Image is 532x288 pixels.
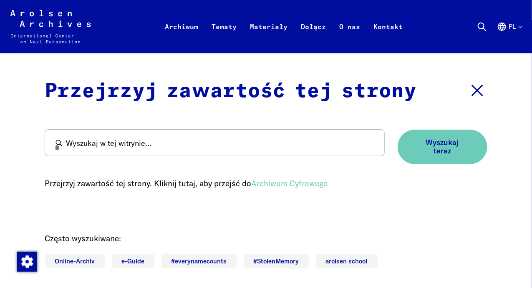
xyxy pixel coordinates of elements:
[161,254,237,268] a: #everynamecounts
[252,178,328,188] a: Archiwum Cyfrowego
[45,178,487,190] p: Przejrzyj zawartość tej strony. Kliknij tutaj, aby przejść do
[398,130,487,164] button: Wyszukaj teraz
[112,254,155,268] a: e-Guide
[333,20,367,53] a: O nas
[159,10,410,43] nav: Podstawowy
[244,254,309,268] a: #StolenMemory
[45,233,487,245] p: Często wyszukiwane:
[159,20,205,53] a: Archiwum
[17,252,37,272] img: Zmienić zgodę
[367,20,410,53] a: Kontakt
[244,20,295,53] a: Materiały
[418,138,467,155] span: Wyszukaj teraz
[45,254,105,268] a: Online-Archiv
[205,20,244,53] a: Tematy
[45,76,417,106] p: Przejrzyj zawartość tej strony
[316,254,378,268] a: arolsen school
[295,20,333,53] a: Dołącz
[497,22,522,52] button: Polski, wybór języka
